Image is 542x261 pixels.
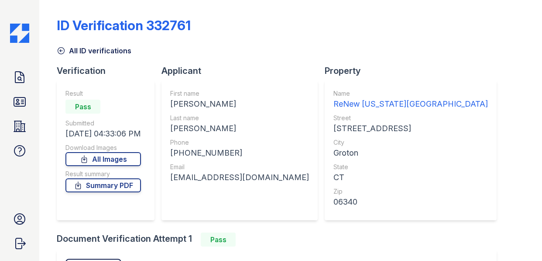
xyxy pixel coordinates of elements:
[201,233,236,247] div: Pass
[333,89,488,98] div: Name
[333,196,488,208] div: 06340
[65,89,141,98] div: Result
[57,233,504,247] div: Document Verification Attempt 1
[333,114,488,122] div: Street
[170,138,309,147] div: Phone
[325,65,504,77] div: Property
[170,171,309,184] div: [EMAIL_ADDRESS][DOMAIN_NAME]
[333,138,488,147] div: City
[170,163,309,171] div: Email
[333,163,488,171] div: State
[333,89,488,110] a: Name ReNew [US_STATE][GEOGRAPHIC_DATA]
[10,24,29,43] img: CE_Icon_Blue-c292c112584629df590d857e76928e9f676e5b41ef8f769ba2f05ee15b207248.png
[57,65,161,77] div: Verification
[65,170,141,178] div: Result summary
[333,122,488,135] div: [STREET_ADDRESS]
[333,147,488,159] div: Groton
[161,65,325,77] div: Applicant
[170,114,309,122] div: Last name
[170,122,309,135] div: [PERSON_NAME]
[57,17,191,33] div: ID Verification 332761
[65,100,100,114] div: Pass
[65,128,141,140] div: [DATE] 04:33:06 PM
[65,119,141,128] div: Submitted
[170,98,309,110] div: [PERSON_NAME]
[170,147,309,159] div: [PHONE_NUMBER]
[57,45,131,56] a: All ID verifications
[333,187,488,196] div: Zip
[170,89,309,98] div: First name
[333,171,488,184] div: CT
[65,143,141,152] div: Download Images
[65,152,141,166] a: All Images
[333,98,488,110] div: ReNew [US_STATE][GEOGRAPHIC_DATA]
[65,178,141,192] a: Summary PDF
